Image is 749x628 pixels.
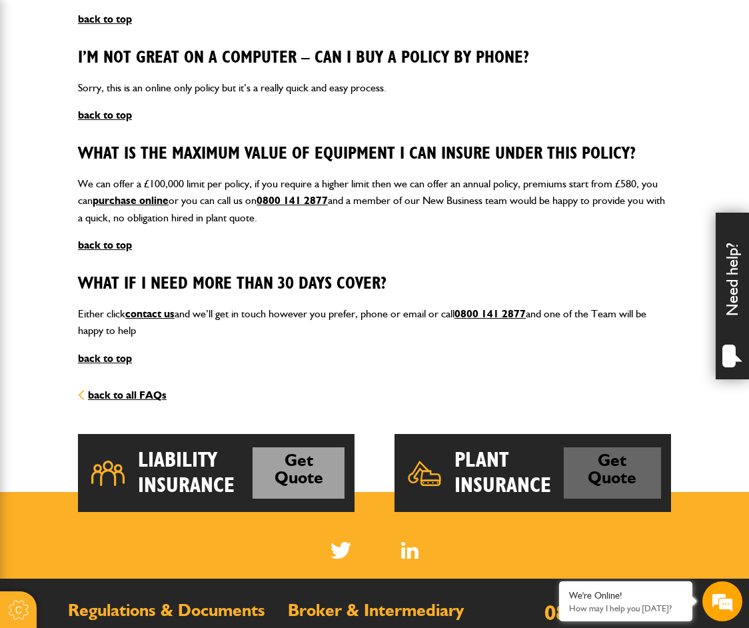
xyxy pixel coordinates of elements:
p: We can offer a £100,000 limit per policy, if you require a higher limit then we can offer an annu... [78,175,671,227]
h2: Plant Insurance [454,447,564,499]
a: 0800 141 2877 [544,599,681,625]
h2: Liability Insurance [138,447,253,499]
p: Sorry, this is an online only policy but it’s a really quick and easy process. [78,79,671,97]
p: Either click and we’ll get in touch however you prefer, phone or email or call and one of the Tea... [78,305,671,339]
a: 0800 141 2877 [257,194,328,207]
h3: I’m not great on a Computer – can I buy a policy by phone? [78,48,671,69]
h3: What if I need more than 30 Days cover? [78,274,671,295]
p: How may I help you today? [569,603,682,613]
a: back to top [78,13,132,25]
a: purchase online [93,194,169,207]
a: back to top [78,352,132,365]
a: 0800 141 2877 [454,307,526,320]
a: contact us [125,307,175,320]
a: back to top [78,239,132,251]
h2: Broker & Intermediary [288,602,488,619]
img: Twitter [331,542,351,559]
a: LinkedIn [401,542,419,559]
a: back to all FAQs [78,389,167,401]
div: Need help? [716,213,749,379]
a: back to top [78,109,132,121]
a: Get Quote [564,447,661,499]
div: We're Online! [569,590,682,601]
h2: Regulations & Documents [68,602,268,619]
img: Linked In [401,542,419,559]
a: Get Quote [253,447,345,499]
h3: What is the Maximum Value of equipment I can insure under this policy? [78,144,671,165]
